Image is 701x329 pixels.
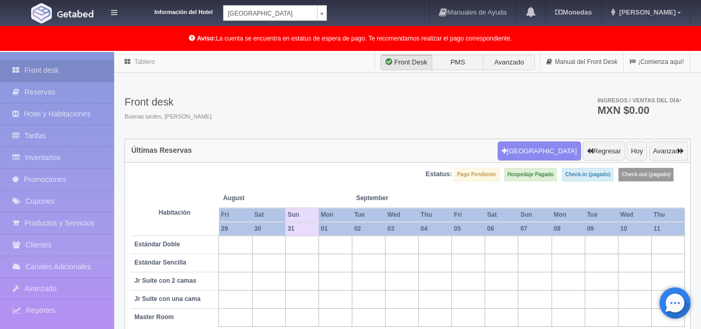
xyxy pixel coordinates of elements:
[352,222,385,236] th: 02
[319,208,352,222] th: Mon
[485,222,518,236] th: 06
[454,168,499,181] label: Pago Pendiente
[518,208,552,222] th: Sun
[223,194,281,203] span: August
[219,208,252,222] th: Fri
[597,105,681,115] h3: MXN $0.00
[125,96,213,108] h3: Front desk
[380,55,432,70] label: Front Desk
[134,295,200,302] b: Jr Suite con una cama
[483,55,535,70] label: Avanzado
[585,208,618,222] th: Tue
[585,222,618,236] th: 09
[134,313,174,321] b: Master Room
[618,208,651,222] th: Wed
[386,208,419,222] th: Wed
[419,222,452,236] th: 04
[504,168,557,181] label: Hospedaje Pagado
[618,168,673,181] label: Check-out (pagado)
[583,141,625,161] button: Regresar
[228,6,313,21] span: [GEOGRAPHIC_DATA]
[223,5,327,21] a: [GEOGRAPHIC_DATA]
[134,277,196,284] b: Jr Suite con 2 camas
[219,222,252,236] th: 29
[134,58,155,65] a: Tablero
[197,35,216,42] b: Aviso:
[31,3,52,23] img: Getabed
[285,222,319,236] th: 31
[552,208,585,222] th: Mon
[452,222,485,236] th: 05
[386,222,419,236] th: 03
[134,259,186,266] b: Estándar Sencilla
[285,208,319,222] th: Sun
[125,113,213,121] span: Buenas tardes, [PERSON_NAME].
[541,52,623,72] a: Manual del Front Desk
[419,208,452,222] th: Thu
[319,222,352,236] th: 01
[555,8,592,16] b: Monedas
[552,222,585,236] th: 08
[134,241,180,248] b: Estándar Doble
[649,141,688,161] button: Avanzar
[485,208,518,222] th: Sat
[452,208,485,222] th: Fri
[130,5,213,17] dt: Información del Hotel
[616,8,676,16] span: [PERSON_NAME]
[651,208,684,222] th: Thu
[356,194,414,203] span: September
[651,222,684,236] th: 11
[618,222,651,236] th: 10
[562,168,613,181] label: Check-in (pagado)
[252,222,285,236] th: 30
[518,222,552,236] th: 07
[352,208,385,222] th: Tue
[57,10,93,18] img: Getabed
[624,52,690,72] a: ¡Comienza aquí!
[627,141,647,161] button: Hoy
[597,97,681,103] span: Ingresos / Ventas del día
[131,147,192,154] h4: Últimas Reservas
[432,55,484,70] label: PMS
[159,209,190,216] strong: Habitación
[252,208,285,222] th: Sat
[425,169,452,179] label: Estatus:
[498,141,581,161] button: [GEOGRAPHIC_DATA]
